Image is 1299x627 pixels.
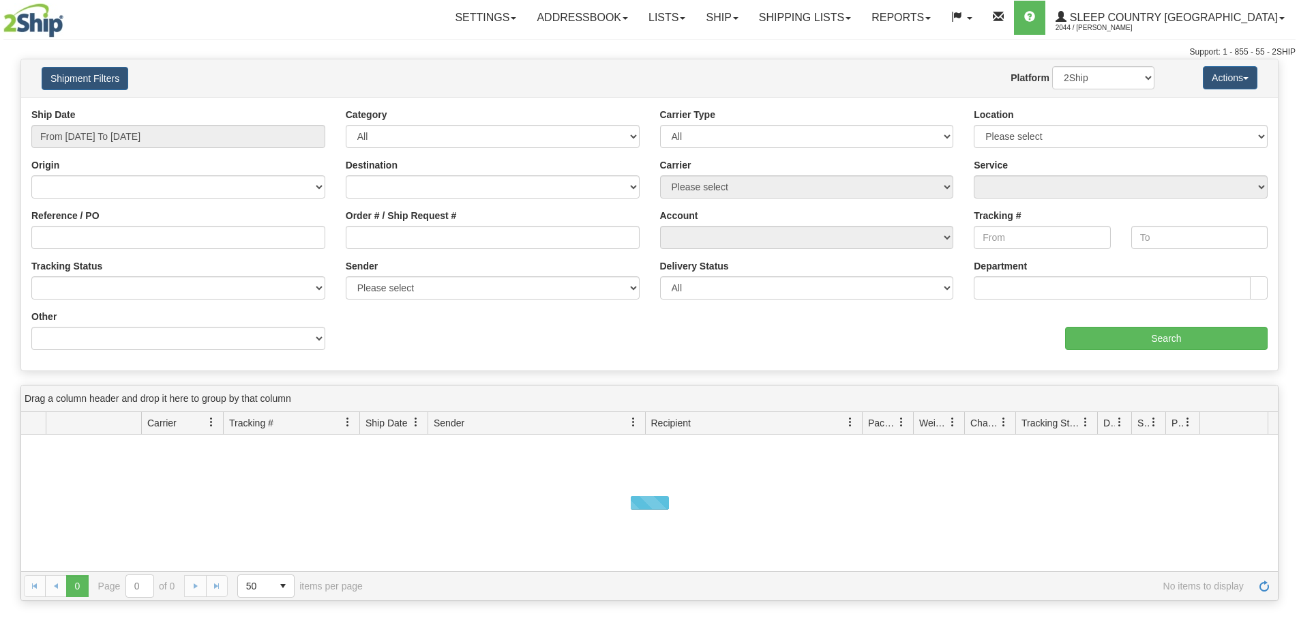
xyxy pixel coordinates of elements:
label: Department [974,259,1027,273]
img: logo2044.jpg [3,3,63,38]
label: Order # / Ship Request # [346,209,457,222]
a: Ship Date filter column settings [404,411,428,434]
span: Packages [868,416,897,430]
label: Tracking # [974,209,1021,222]
span: Carrier [147,416,177,430]
a: Charge filter column settings [992,411,1015,434]
span: Pickup Status [1171,416,1183,430]
a: Weight filter column settings [941,411,964,434]
span: Tracking # [229,416,273,430]
a: Ship [696,1,748,35]
span: Sleep Country [GEOGRAPHIC_DATA] [1066,12,1278,23]
span: Page sizes drop down [237,574,295,598]
span: 50 [246,579,264,593]
span: Page of 0 [98,574,175,598]
a: Settings [445,1,526,35]
span: No items to display [382,581,1244,592]
label: Platform [1011,71,1049,85]
a: Carrier filter column settings [200,411,223,434]
span: Weight [919,416,948,430]
input: To [1131,226,1268,249]
span: items per page [237,574,363,598]
a: Recipient filter column settings [839,411,862,434]
span: Sender [434,416,464,430]
a: Packages filter column settings [890,411,913,434]
a: Pickup Status filter column settings [1176,411,1199,434]
a: Tracking Status filter column settings [1074,411,1097,434]
span: Delivery Status [1103,416,1115,430]
label: Other [31,310,57,323]
label: Carrier [660,158,691,172]
span: Charge [970,416,999,430]
a: Lists [638,1,696,35]
a: Addressbook [526,1,638,35]
label: Destination [346,158,398,172]
iframe: chat widget [1268,244,1298,383]
span: Recipient [651,416,691,430]
button: Actions [1203,66,1257,89]
input: Search [1065,327,1268,350]
a: Tracking # filter column settings [336,411,359,434]
label: Account [660,209,698,222]
span: Page 0 [66,575,88,597]
a: Refresh [1253,575,1275,597]
label: Carrier Type [660,108,715,121]
a: Reports [861,1,941,35]
a: Shipment Issues filter column settings [1142,411,1165,434]
label: Delivery Status [660,259,729,273]
label: Sender [346,259,378,273]
label: Tracking Status [31,259,102,273]
span: Shipment Issues [1137,416,1149,430]
div: Support: 1 - 855 - 55 - 2SHIP [3,46,1296,58]
span: Ship Date [365,416,407,430]
span: 2044 / [PERSON_NAME] [1056,21,1158,35]
label: Origin [31,158,59,172]
label: Ship Date [31,108,76,121]
a: Delivery Status filter column settings [1108,411,1131,434]
span: select [272,575,294,597]
a: Shipping lists [749,1,861,35]
label: Category [346,108,387,121]
label: Service [974,158,1008,172]
a: Sleep Country [GEOGRAPHIC_DATA] 2044 / [PERSON_NAME] [1045,1,1295,35]
div: grid grouping header [21,385,1278,412]
button: Shipment Filters [42,67,128,90]
span: Tracking Status [1021,416,1081,430]
label: Location [974,108,1013,121]
a: Sender filter column settings [622,411,645,434]
input: From [974,226,1110,249]
label: Reference / PO [31,209,100,222]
